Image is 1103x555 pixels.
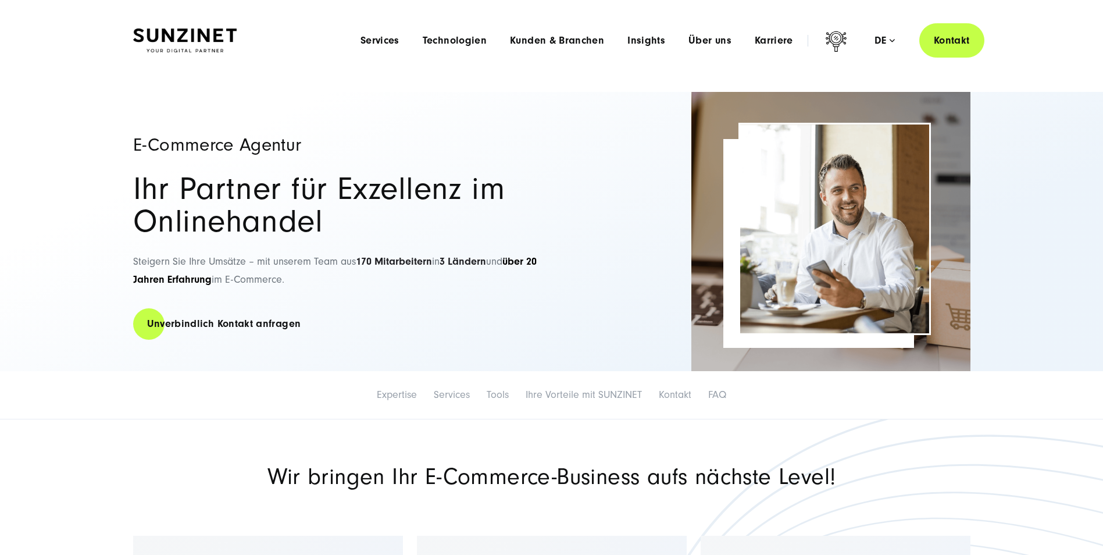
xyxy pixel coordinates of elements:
h1: E-Commerce Agentur [133,136,540,154]
a: Technologien [423,35,487,47]
strong: 170 Mitarbeitern [356,255,432,268]
strong: 3 Ländern [440,255,486,268]
h2: Ihr Partner für Exzellenz im Onlinehandel [133,173,540,238]
a: Kontakt [919,23,984,58]
a: Insights [627,35,665,47]
a: Expertise [377,389,417,401]
a: Services [360,35,399,47]
a: FAQ [708,389,726,401]
div: de [874,35,895,47]
p: Steigern Sie Ihre Umsätze – mit unserem Team aus in und im E-Commerce. [133,253,540,289]
a: Karriere [755,35,793,47]
a: Über uns [688,35,731,47]
a: Ihre Vorteile mit SUNZINET [526,389,642,401]
a: Tools [487,389,509,401]
a: Kontakt [659,389,691,401]
a: Services [434,389,470,401]
a: Kunden & Branchen [510,35,604,47]
span: über 20 Jahren Erfahrung [133,255,537,286]
img: E-Commerce Agentur SUNZINET - hintergrund Bild mit Paket [691,92,970,371]
img: E-Commerce Agentur SUNZINET [740,124,929,333]
h2: Wir bringen Ihr E-Commerce-Business aufs nächste Level! [133,466,970,488]
a: Unverbindlich Kontakt anfragen [133,307,315,340]
img: SUNZINET Full Service Digital Agentur [133,29,237,53]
